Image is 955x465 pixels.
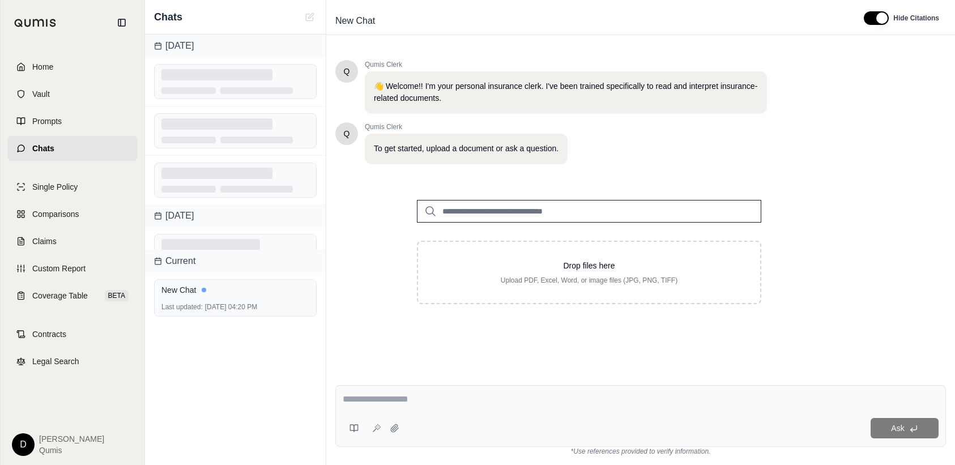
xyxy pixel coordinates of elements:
span: Qumis Clerk [365,122,568,131]
div: *Use references provided to verify information. [335,447,946,456]
button: Ask [871,418,939,438]
button: New Chat [303,10,317,24]
span: Hello [344,128,350,139]
span: Ask [891,424,904,433]
div: [DATE] [145,35,326,57]
a: Single Policy [7,174,138,199]
img: Qumis Logo [14,19,57,27]
span: Home [32,61,53,72]
a: Custom Report [7,256,138,281]
span: Hello [344,66,350,77]
span: Legal Search [32,356,79,367]
div: Edit Title [331,12,850,30]
span: New Chat [331,12,380,30]
div: [DATE] 04:20 PM [161,302,309,312]
a: Contracts [7,322,138,347]
span: Last updated: [161,302,203,312]
a: Vault [7,82,138,106]
a: Comparisons [7,202,138,227]
div: Current [145,250,326,272]
a: Claims [7,229,138,254]
a: Chats [7,136,138,161]
span: Comparisons [32,208,79,220]
div: D [12,433,35,456]
a: Coverage TableBETA [7,283,138,308]
span: Qumis [39,445,104,456]
span: Hide Citations [893,14,939,23]
p: Drop files here [436,260,742,271]
p: Upload PDF, Excel, Word, or image files (JPG, PNG, TIFF) [436,276,742,285]
span: BETA [105,290,129,301]
span: Coverage Table [32,290,88,301]
a: Legal Search [7,349,138,374]
span: Claims [32,236,57,247]
span: [PERSON_NAME] [39,433,104,445]
div: [DATE] [145,204,326,227]
a: Home [7,54,138,79]
button: Collapse sidebar [113,14,131,32]
span: Custom Report [32,263,86,274]
span: Contracts [32,329,66,340]
span: Single Policy [32,181,78,193]
p: To get started, upload a document or ask a question. [374,143,558,155]
span: Chats [154,9,182,25]
span: Chats [32,143,54,154]
span: Vault [32,88,50,100]
span: Qumis Clerk [365,60,767,69]
div: New Chat [161,284,309,296]
span: Prompts [32,116,62,127]
p: 👋 Welcome!! I'm your personal insurance clerk. I've been trained specifically to read and interpr... [374,80,758,104]
a: Prompts [7,109,138,134]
